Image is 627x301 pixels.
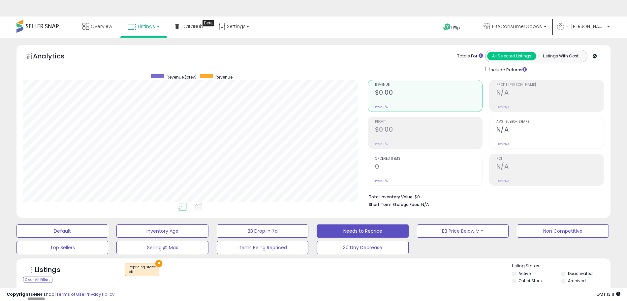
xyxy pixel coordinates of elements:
h2: N/A [496,89,604,98]
div: Tooltip anchor [203,20,214,26]
a: Help [438,18,473,38]
small: Prev: N/A [375,179,388,183]
button: 30 Day Decrease [317,241,408,254]
span: Overview [91,23,112,30]
a: Listings [123,17,165,36]
span: Revenue [375,83,482,87]
span: FBAConsumerGoods [492,23,542,30]
div: Include Returns [480,66,535,73]
h2: 0 [375,163,482,172]
button: BB Price Below Min [417,224,509,238]
span: Profit [375,120,482,124]
button: Default [16,224,108,238]
li: $0 [369,192,599,200]
a: Hi [PERSON_NAME] [557,23,610,38]
label: Deactivated [568,271,593,276]
button: Needs to Reprice [317,224,408,238]
div: Totals For [457,53,483,59]
a: DataHub [170,17,208,36]
div: seller snap | | [7,291,114,298]
button: BB Drop in 7d [217,224,308,238]
span: Listings [138,23,155,30]
span: Repricing state : [129,265,156,275]
a: FBAConsumerGoods [479,17,551,38]
b: Total Inventory Value: [369,194,414,200]
div: off [129,270,156,274]
strong: Copyright [7,291,31,297]
span: 2025-09-16 13:11 GMT [596,291,620,297]
button: Listings With Cost [536,52,585,60]
button: Top Sellers [16,241,108,254]
span: Ordered Items [375,157,482,161]
p: Listing States: [512,263,611,269]
h2: N/A [496,163,604,172]
span: Help [451,25,460,31]
span: ROI [496,157,604,161]
h2: $0.00 [375,126,482,135]
small: Prev: N/A [375,142,388,146]
label: Active [518,271,531,276]
span: N/A [421,201,429,208]
button: Items Being Repriced [217,241,308,254]
a: Settings [214,17,254,36]
div: Clear All Filters [23,277,52,283]
small: Prev: N/A [375,105,388,109]
span: Revenue (prev) [167,74,197,80]
small: Prev: N/A [496,142,509,146]
span: Revenue [215,74,233,80]
h2: N/A [496,126,604,135]
span: Profit [PERSON_NAME] [496,83,604,87]
label: Archived [568,278,586,284]
a: Terms of Use [56,291,84,297]
i: Get Help [443,23,451,31]
span: Hi [PERSON_NAME] [566,23,605,30]
b: Short Term Storage Fees: [369,202,420,207]
small: Prev: N/A [496,105,509,109]
label: Out of Stock [518,278,543,284]
a: Overview [78,17,117,36]
button: × [155,260,162,267]
span: DataHub [182,23,203,30]
h5: Analytics [33,51,77,62]
h2: $0.00 [375,89,482,98]
button: Non Competitive [517,224,609,238]
button: All Selected Listings [487,52,536,60]
button: Inventory Age [116,224,208,238]
h5: Listings [35,265,60,275]
button: Selling @ Max [116,241,208,254]
span: Avg. Buybox Share [496,120,604,124]
small: Prev: N/A [496,179,509,183]
a: Privacy Policy [85,291,114,297]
